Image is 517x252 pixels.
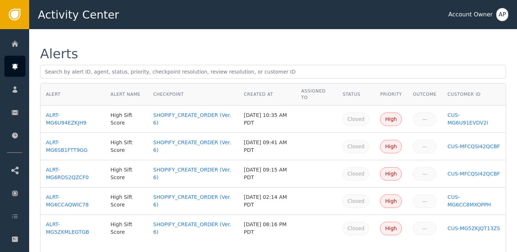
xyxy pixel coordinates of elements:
[418,143,432,150] div: —
[385,170,397,178] div: High
[110,111,142,127] div: High Sift Score
[46,91,99,98] div: Alert
[46,139,99,154] a: ALRT-MG6SB1FTT9GG
[153,221,233,236] a: SHOPIFY_CREATE_ORDER (Ver. 6)
[347,197,364,205] div: Closed
[385,115,397,123] div: High
[418,170,432,178] div: —
[153,91,233,98] div: Checkpoint
[46,221,99,236] a: ALRT-MG5ZKMLEGTGB
[238,133,295,160] td: [DATE] 09:41 AM PDT
[110,139,142,154] div: High Sift Score
[40,47,78,60] div: Alerts
[418,197,432,205] div: —
[238,160,295,188] td: [DATE] 09:15 AM PDT
[385,225,397,232] div: High
[447,143,500,150] a: CUS-MFCQSI42QCBF
[38,7,119,23] span: Activity Center
[238,106,295,133] td: [DATE] 10:35 AM PDT
[153,111,233,127] a: SHOPIFY_CREATE_ORDER (Ver. 6)
[110,221,142,236] div: High Sift Score
[301,88,332,101] div: Assigned To
[418,115,432,123] div: —
[447,91,500,98] div: Customer ID
[347,225,364,232] div: Closed
[46,111,99,127] a: ALRT-MG6U94EZKJH9
[447,111,500,127] a: CUS-MG6U91EVDV2I
[380,91,402,98] div: Priority
[342,91,369,98] div: Status
[153,193,233,209] a: SHOPIFY_CREATE_ORDER (Ver. 6)
[110,166,142,181] div: High Sift Score
[496,8,508,21] button: AP
[238,188,295,215] td: [DATE] 02:14 AM PDT
[418,225,432,232] div: —
[385,197,397,205] div: High
[447,170,500,178] a: CUS-MFCQSI42QCBF
[244,91,290,98] div: Created At
[347,143,364,150] div: Closed
[385,143,397,150] div: High
[153,139,233,154] a: SHOPIFY_CREATE_ORDER (Ver. 6)
[46,166,99,181] a: ALRT-MG6RDS2QZCF0
[448,10,493,19] div: Account Owner
[413,91,436,98] div: Outcome
[347,170,364,178] div: Closed
[110,91,142,98] div: Alert Name
[40,65,506,79] input: Search by alert ID, agent, status, priority, checkpoint resolution, review resolution, or custome...
[110,193,142,209] div: High Sift Score
[347,115,364,123] div: Closed
[46,193,99,209] a: ALRT-MG6CCAQWIC78
[447,193,500,209] a: CUS-MG6CC8MXOPPH
[153,166,233,181] a: SHOPIFY_CREATE_ORDER (Ver. 6)
[447,225,500,232] a: CUS-MG5ZKJQT13ZS
[238,215,295,242] td: [DATE] 08:16 PM PDT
